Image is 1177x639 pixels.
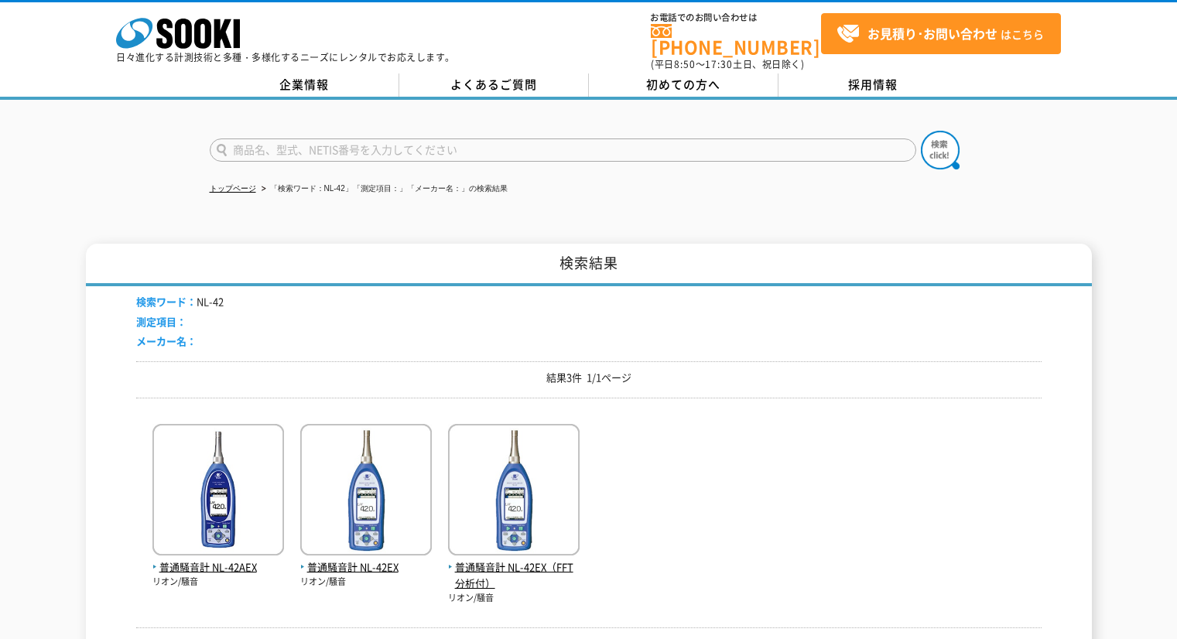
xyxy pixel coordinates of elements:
[448,559,580,592] span: 普通騒音計 NL-42EX（FFT分析付）
[300,576,432,589] p: リオン/騒音
[837,22,1044,46] span: はこちら
[921,131,960,169] img: btn_search.png
[210,73,399,97] a: 企業情報
[152,559,284,576] span: 普通騒音計 NL-42AEX
[300,559,432,576] span: 普通騒音計 NL-42EX
[136,333,197,348] span: メーカー名：
[86,244,1092,286] h1: 検索結果
[136,370,1042,386] p: 結果3件 1/1ページ
[152,543,284,576] a: 普通騒音計 NL-42AEX
[867,24,997,43] strong: お見積り･お問い合わせ
[705,57,733,71] span: 17:30
[258,181,508,197] li: 「検索ワード：NL-42」「測定項目：」「メーカー名：」の検索結果
[674,57,696,71] span: 8:50
[152,576,284,589] p: リオン/騒音
[646,76,720,93] span: 初めての方へ
[589,73,778,97] a: 初めての方へ
[778,73,968,97] a: 採用情報
[300,543,432,576] a: 普通騒音計 NL-42EX
[448,543,580,591] a: 普通騒音計 NL-42EX（FFT分析付）
[210,184,256,193] a: トップページ
[399,73,589,97] a: よくあるご質問
[651,57,804,71] span: (平日 ～ 土日、祝日除く)
[152,424,284,559] img: NL-42AEX
[300,424,432,559] img: NL-42EX
[210,138,916,162] input: 商品名、型式、NETIS番号を入力してください
[651,24,821,56] a: [PHONE_NUMBER]
[136,294,197,309] span: 検索ワード：
[116,53,455,62] p: 日々進化する計測技術と多種・多様化するニーズにレンタルでお応えします。
[136,294,224,310] li: NL-42
[136,314,186,329] span: 測定項目：
[448,424,580,559] img: NL-42EX（FFT分析付）
[651,13,821,22] span: お電話でのお問い合わせは
[821,13,1061,54] a: お見積り･お問い合わせはこちら
[448,592,580,605] p: リオン/騒音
